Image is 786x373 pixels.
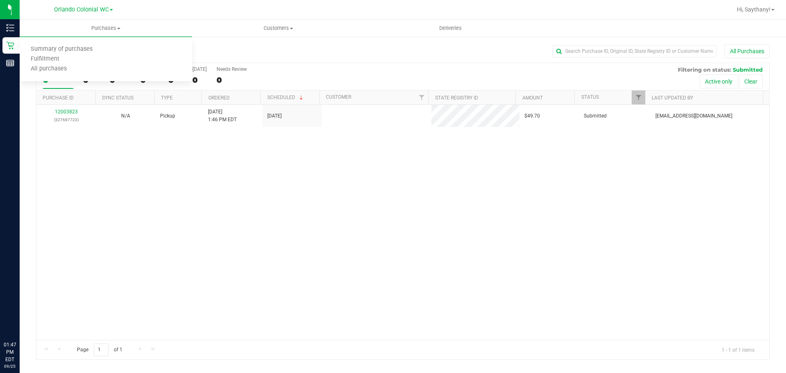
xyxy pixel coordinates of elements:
span: Customers [192,25,364,32]
a: Last Updated By [652,95,693,101]
a: Filter [415,90,428,104]
a: Scheduled [267,95,305,100]
span: Page of 1 [70,344,129,356]
div: 0 [217,75,247,85]
a: 12003823 [55,109,78,115]
iframe: Resource center unread badge [24,306,34,316]
a: State Registry ID [435,95,478,101]
inline-svg: Retail [6,41,14,50]
a: Ordered [208,95,230,101]
span: Filtering on status: [678,66,731,73]
a: Sync Status [102,95,133,101]
span: Deliveries [428,25,473,32]
button: N/A [121,112,130,120]
p: 09/25 [4,363,16,369]
span: Orlando Colonial WC [54,6,109,13]
a: Status [581,94,599,100]
span: Not Applicable [121,113,130,119]
button: Clear [739,75,763,88]
div: [DATE] [192,66,207,72]
a: Type [161,95,173,101]
a: Amount [522,95,543,101]
span: All purchases [20,66,78,72]
span: Hi, Saythany! [737,6,770,13]
input: 1 [94,344,108,356]
span: [EMAIL_ADDRESS][DOMAIN_NAME] [655,112,732,120]
span: 1 - 1 of 1 items [715,344,761,356]
a: Customers [192,20,364,37]
button: All Purchases [725,44,770,58]
span: [DATE] [267,112,282,120]
span: Summary of purchases [20,46,104,53]
a: Purchase ID [43,95,74,101]
button: Active only [700,75,738,88]
inline-svg: Inventory [6,24,14,32]
span: Fulfillment [20,56,70,63]
div: Needs Review [217,66,247,72]
p: 01:47 PM EDT [4,341,16,363]
a: Customer [326,94,351,100]
inline-svg: Reports [6,59,14,67]
input: Search Purchase ID, Original ID, State Registry ID or Customer Name... [553,45,716,57]
span: Submitted [733,66,763,73]
span: Submitted [584,112,607,120]
iframe: Resource center [8,307,33,332]
a: Purchases Summary of purchases Fulfillment All purchases [20,20,192,37]
div: 0 [192,75,207,85]
span: [DATE] 1:46 PM EDT [208,108,237,124]
a: Deliveries [364,20,537,37]
span: $49.70 [524,112,540,120]
span: Pickup [160,112,175,120]
p: (327687723) [41,116,91,124]
a: Filter [632,90,645,104]
span: Purchases [20,25,192,32]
